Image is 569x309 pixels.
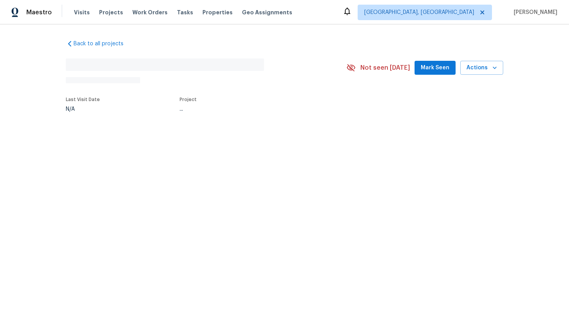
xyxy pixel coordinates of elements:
div: ... [180,106,328,112]
span: Work Orders [132,9,168,16]
span: Tasks [177,10,193,15]
span: Properties [202,9,233,16]
span: [GEOGRAPHIC_DATA], [GEOGRAPHIC_DATA] [364,9,474,16]
a: Back to all projects [66,40,140,48]
button: Mark Seen [415,61,456,75]
span: Project [180,97,197,102]
span: Not seen [DATE] [360,64,410,72]
span: Last Visit Date [66,97,100,102]
span: Projects [99,9,123,16]
span: Actions [466,63,497,73]
span: [PERSON_NAME] [511,9,557,16]
span: Visits [74,9,90,16]
button: Actions [460,61,503,75]
div: N/A [66,106,100,112]
span: Geo Assignments [242,9,292,16]
span: Maestro [26,9,52,16]
span: Mark Seen [421,63,449,73]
